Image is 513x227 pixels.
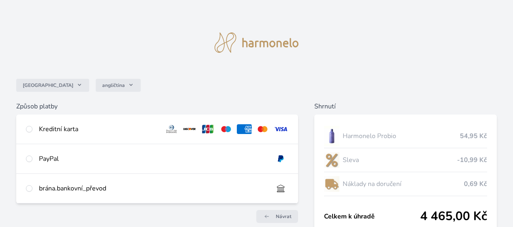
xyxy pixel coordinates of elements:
[324,150,339,170] img: discount-lo.png
[314,102,336,111] font: Shrnutí
[343,132,396,141] font: Harmonelo Probio
[273,184,288,193] img: bankTransfer_IBAN.svg
[276,213,292,220] font: Návrat
[182,124,197,134] img: discover.svg
[39,184,106,193] font: brána.bankovní_převod
[102,82,125,89] font: angličtina
[273,154,288,164] img: paypal.svg
[460,132,487,141] font: 54,95 Kč
[343,156,359,164] font: Sleva
[39,125,78,134] font: Kreditní karta
[16,102,58,111] font: Způsob platby
[464,179,487,188] font: 0,69 Kč
[16,79,89,92] button: [GEOGRAPHIC_DATA]
[39,154,59,163] font: PayPal
[219,124,234,134] img: maestro.svg
[255,124,270,134] img: mc.svg
[420,208,487,225] font: 4 465,00 Kč
[164,124,179,134] img: diners.svg
[96,79,141,92] button: angličtina
[457,156,487,164] font: -10,99 Kč
[273,124,288,134] img: visa.svg
[23,82,73,89] font: [GEOGRAPHIC_DATA]
[324,174,339,194] img: delivery-lo.png
[324,212,375,221] font: Celkem k úhradě
[215,32,299,53] img: logo.svg
[324,126,339,146] img: CLEAN_PROBIO_se_stinem_x-lo.jpg
[343,179,401,188] font: Náklady na doručení
[256,210,298,223] a: Návrat
[237,124,252,134] img: amex.svg
[200,124,215,134] img: jcb.svg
